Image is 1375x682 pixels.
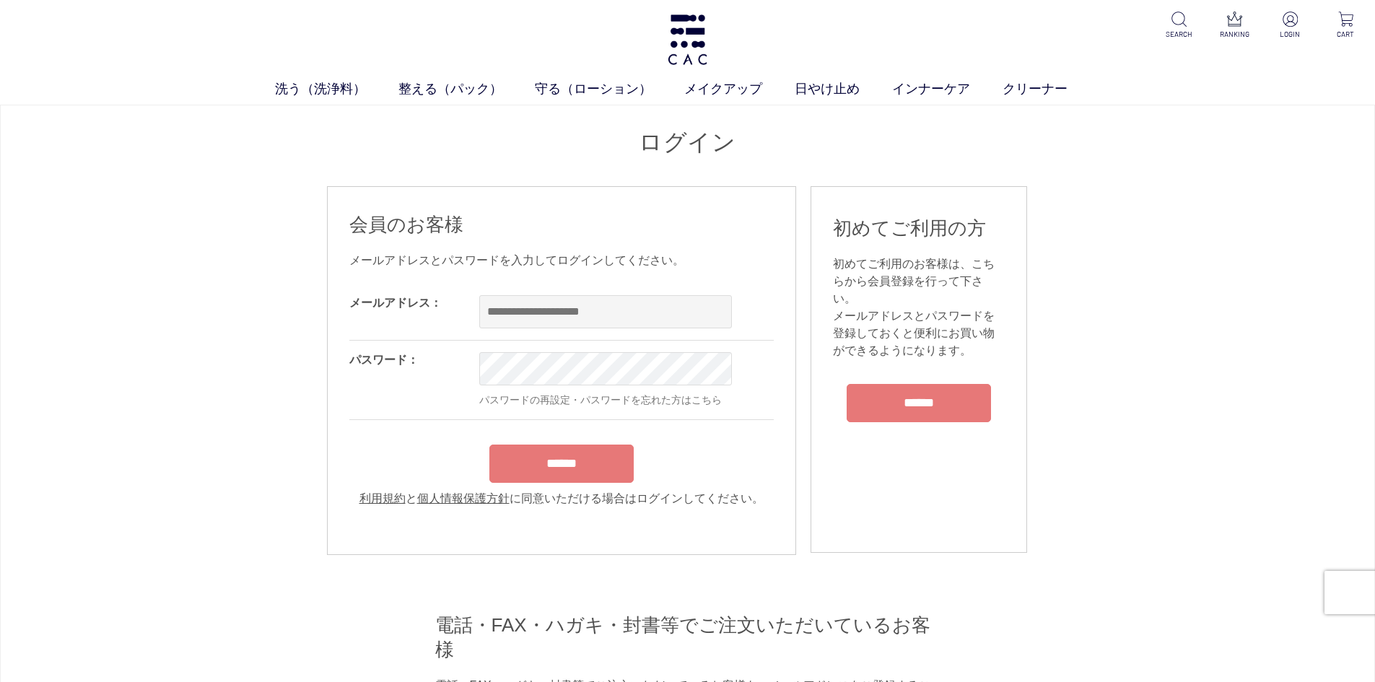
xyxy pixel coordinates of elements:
[1273,29,1308,40] p: LOGIN
[349,297,442,309] label: メールアドレス：
[1161,29,1197,40] p: SEARCH
[327,127,1049,158] h1: ログイン
[892,79,1003,99] a: インナーケア
[349,214,463,235] span: 会員のお客様
[1161,12,1197,40] a: SEARCH
[795,79,892,99] a: 日やけ止め
[684,79,795,99] a: メイクアップ
[535,79,684,99] a: 守る（ローション）
[833,255,1005,359] div: 初めてご利用のお客様は、こちらから会員登録を行って下さい。 メールアドレスとパスワードを登録しておくと便利にお買い物ができるようになります。
[1217,29,1252,40] p: RANKING
[349,490,774,507] div: と に同意いただける場合はログインしてください。
[417,492,510,504] a: 個人情報保護方針
[435,613,940,663] h2: 電話・FAX・ハガキ・封書等でご注文いただいているお客様
[1217,12,1252,40] a: RANKING
[1273,12,1308,40] a: LOGIN
[1328,29,1363,40] p: CART
[349,252,774,269] div: メールアドレスとパスワードを入力してログインしてください。
[275,79,398,99] a: 洗う（洗浄料）
[479,394,722,406] a: パスワードの再設定・パスワードを忘れた方はこちら
[1328,12,1363,40] a: CART
[833,217,986,239] span: 初めてご利用の方
[665,14,710,65] img: logo
[349,354,419,366] label: パスワード：
[359,492,406,504] a: 利用規約
[1003,79,1100,99] a: クリーナー
[398,79,535,99] a: 整える（パック）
